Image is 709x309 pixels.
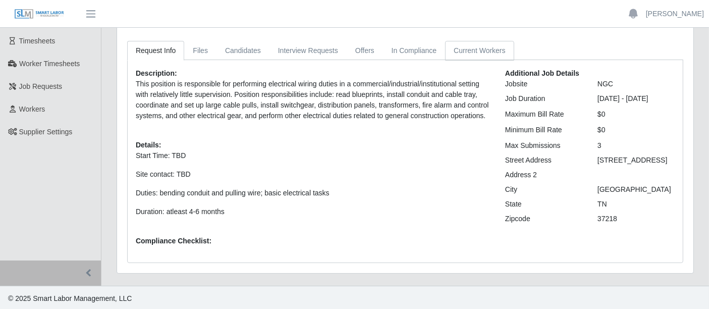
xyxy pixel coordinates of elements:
[498,155,590,166] div: Street Address
[498,125,590,135] div: Minimum Bill Rate
[19,105,45,113] span: Workers
[498,109,590,120] div: Maximum Bill Rate
[216,41,269,61] a: Candidates
[347,41,383,61] a: Offers
[136,207,490,217] p: Duration: atleast 4-6 months
[498,170,590,180] div: Address 2
[498,214,590,224] div: Zipcode
[269,41,347,61] a: Interview Requests
[136,141,161,149] b: Details:
[590,140,682,151] div: 3
[127,41,184,61] a: Request Info
[19,37,56,45] span: Timesheets
[445,41,514,61] a: Current Workers
[590,93,682,104] div: [DATE] - [DATE]
[136,237,211,245] b: Compliance Checklist:
[19,60,80,68] span: Worker Timesheets
[590,79,682,89] div: NGC
[136,150,490,161] p: Start Time: TBD
[8,294,132,302] span: © 2025 Smart Labor Management, LLC
[136,188,490,198] p: Duties: bending conduit and pulling wire; basic electrical tasks
[590,214,682,224] div: 37218
[14,9,65,20] img: SLM Logo
[498,140,590,151] div: Max Submissions
[498,184,590,195] div: City
[19,128,73,136] span: Supplier Settings
[136,169,490,180] p: Site contact: TBD
[590,184,682,195] div: [GEOGRAPHIC_DATA]
[590,109,682,120] div: $0
[184,41,216,61] a: Files
[498,79,590,89] div: Jobsite
[498,199,590,210] div: State
[590,125,682,135] div: $0
[19,82,63,90] span: Job Requests
[646,9,704,19] a: [PERSON_NAME]
[590,199,682,210] div: TN
[590,155,682,166] div: [STREET_ADDRESS]
[136,69,177,77] b: Description:
[383,41,446,61] a: In Compliance
[136,79,490,121] p: This position is responsible for performing electrical wiring duties in a commercial/industrial/i...
[498,93,590,104] div: Job Duration
[505,69,579,77] b: Additional Job Details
